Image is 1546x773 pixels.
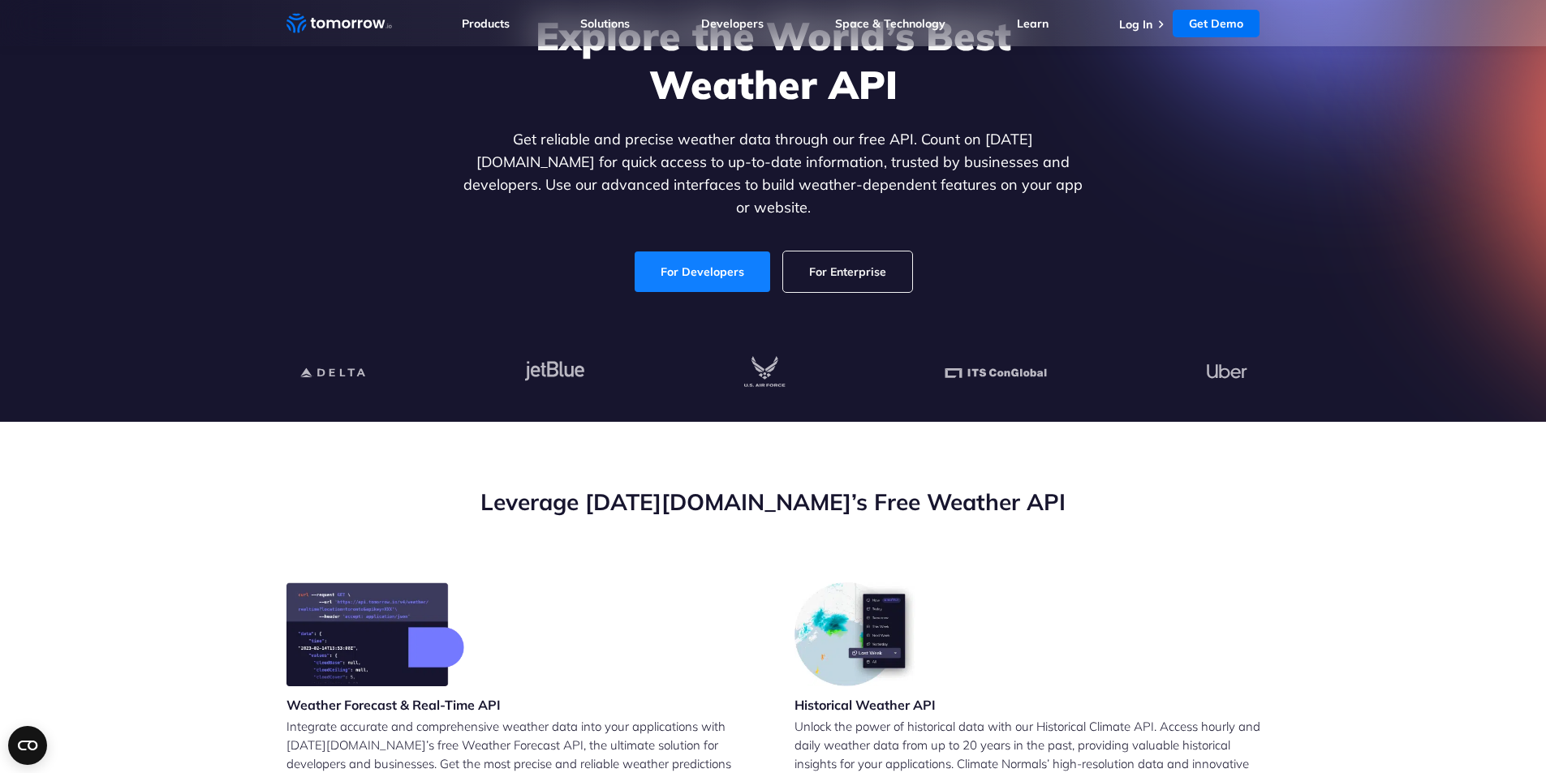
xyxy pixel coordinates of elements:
[460,128,1087,219] p: Get reliable and precise weather data through our free API. Count on [DATE][DOMAIN_NAME] for quic...
[1017,16,1049,31] a: Learn
[1173,10,1260,37] a: Get Demo
[701,16,764,31] a: Developers
[783,251,912,292] a: For Enterprise
[462,16,510,31] a: Products
[1119,17,1152,32] a: Log In
[635,251,770,292] a: For Developers
[795,696,936,714] h3: Historical Weather API
[8,726,47,765] button: Open CMP widget
[286,487,1260,517] h2: Leverage [DATE][DOMAIN_NAME]’s Free Weather API
[286,696,501,714] h3: Weather Forecast & Real-Time API
[835,16,945,31] a: Space & Technology
[580,16,630,31] a: Solutions
[460,11,1087,109] h1: Explore the World’s Best Weather API
[286,11,392,36] a: Home link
